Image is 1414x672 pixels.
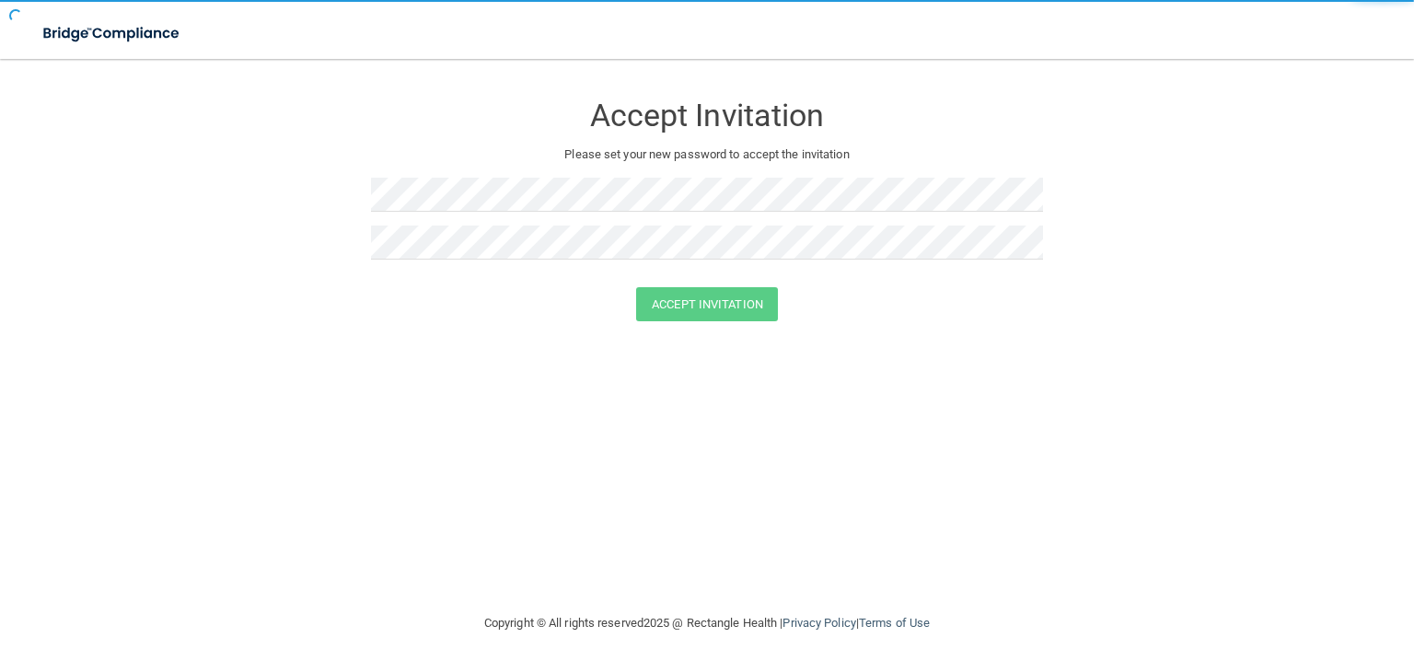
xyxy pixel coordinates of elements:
[782,616,855,630] a: Privacy Policy
[636,287,778,321] button: Accept Invitation
[385,144,1029,166] p: Please set your new password to accept the invitation
[28,15,197,52] img: bridge_compliance_login_screen.278c3ca4.svg
[371,594,1043,653] div: Copyright © All rights reserved 2025 @ Rectangle Health | |
[859,616,930,630] a: Terms of Use
[371,98,1043,133] h3: Accept Invitation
